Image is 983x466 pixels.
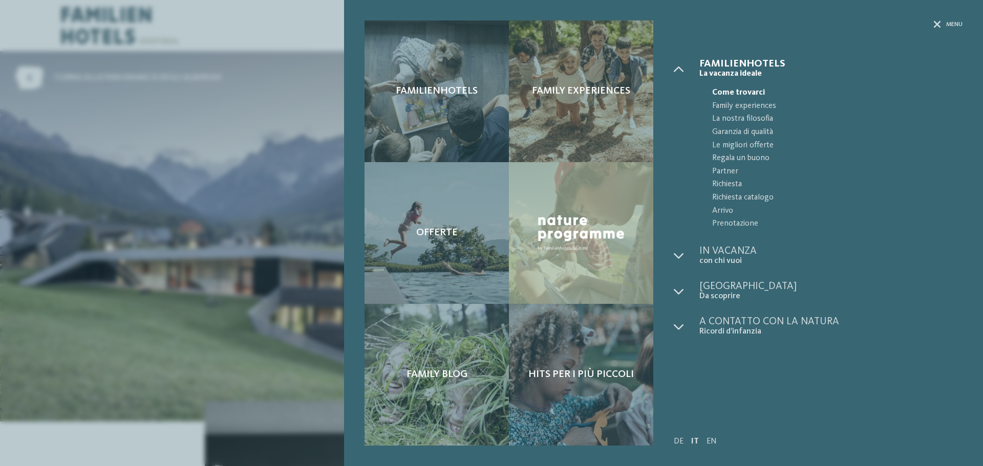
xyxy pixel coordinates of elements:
[407,368,467,381] span: Family Blog
[365,20,509,162] a: Il nostro family hotel a Sesto, il vostro rifugio sulle Dolomiti. Familienhotels
[699,86,963,100] a: Come trovarci
[699,217,963,231] a: Prenotazione
[712,165,963,179] span: Partner
[699,317,963,337] a: A contatto con la natura Ricordi d’infanzia
[699,139,963,152] a: Le migliori offerte
[707,437,717,446] a: EN
[699,327,963,337] span: Ricordi d’infanzia
[712,205,963,218] span: Arrivo
[691,437,699,446] a: IT
[712,152,963,165] span: Regala un buono
[712,86,963,100] span: Come trovarci
[674,437,683,446] a: DE
[535,212,628,254] img: Nature Programme
[699,191,963,205] a: Richiesta catalogo
[712,178,963,191] span: Richiesta
[509,304,653,446] a: Il nostro family hotel a Sesto, il vostro rifugio sulle Dolomiti. Hits per i più piccoli
[699,126,963,139] a: Garanzia di qualità
[712,191,963,205] span: Richiesta catalogo
[712,217,963,231] span: Prenotazione
[699,246,963,256] span: In vacanza
[365,304,509,446] a: Il nostro family hotel a Sesto, il vostro rifugio sulle Dolomiti. Family Blog
[416,227,458,239] span: Offerte
[699,152,963,165] a: Regala un buono
[699,281,963,292] span: [GEOGRAPHIC_DATA]
[699,59,963,69] span: Familienhotels
[509,162,653,304] a: Il nostro family hotel a Sesto, il vostro rifugio sulle Dolomiti. Nature Programme
[712,100,963,113] span: Family experiences
[532,85,630,97] span: Family experiences
[712,139,963,152] span: Le migliori offerte
[699,205,963,218] a: Arrivo
[699,317,963,327] span: A contatto con la natura
[699,113,963,126] a: La nostra filosofia
[699,165,963,179] a: Partner
[946,20,963,29] span: Menu
[712,113,963,126] span: La nostra filosofia
[396,85,478,97] span: Familienhotels
[712,126,963,139] span: Garanzia di qualità
[699,246,963,266] a: In vacanza con chi vuoi
[699,292,963,301] span: Da scoprire
[528,368,634,381] span: Hits per i più piccoli
[699,256,963,266] span: con chi vuoi
[699,59,963,79] a: Familienhotels La vacanza ideale
[699,69,963,79] span: La vacanza ideale
[365,162,509,304] a: Il nostro family hotel a Sesto, il vostro rifugio sulle Dolomiti. Offerte
[509,20,653,162] a: Il nostro family hotel a Sesto, il vostro rifugio sulle Dolomiti. Family experiences
[699,281,963,301] a: [GEOGRAPHIC_DATA] Da scoprire
[699,100,963,113] a: Family experiences
[699,178,963,191] a: Richiesta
